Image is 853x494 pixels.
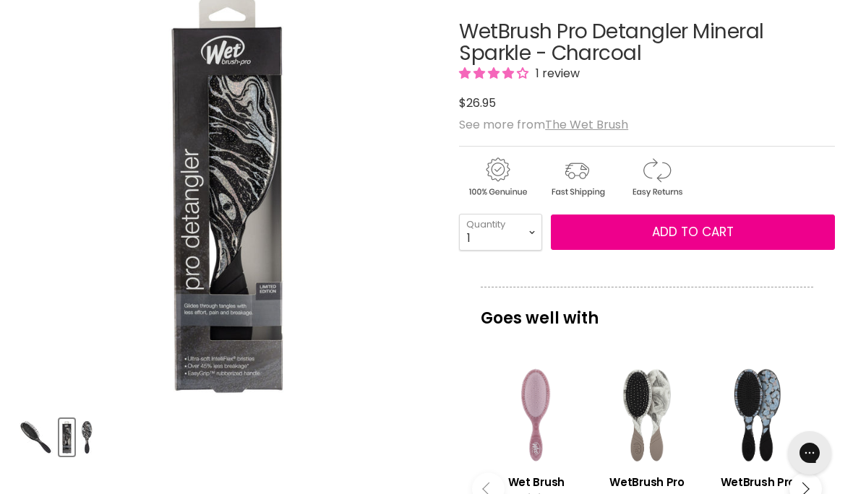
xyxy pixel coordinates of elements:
img: WetBrush Pro Detangler Mineral Sparkle - Charcoal [80,420,93,454]
img: returns.gif [618,155,695,199]
img: WetBrush Pro Detangler Mineral Sparkle - Charcoal [20,420,53,454]
img: WetBrush Pro Detangler Mineral Sparkle - Charcoal [61,420,73,454]
button: WetBrush Pro Detangler Mineral Sparkle - Charcoal [59,419,74,456]
p: Goes well with [481,287,813,334]
span: $26.95 [459,95,496,111]
span: 1 review [531,65,580,82]
img: shipping.gif [539,155,615,199]
select: Quantity [459,214,542,250]
button: WetBrush Pro Detangler Mineral Sparkle - Charcoal [18,419,55,456]
span: See more from [459,116,628,133]
div: Product thumbnails [16,415,441,456]
iframe: Gorgias live chat messenger [781,426,839,480]
button: WetBrush Pro Detangler Mineral Sparkle - Charcoal [79,419,95,456]
img: genuine.gif [459,155,536,199]
button: Add to cart [551,214,835,251]
h1: WetBrush Pro Detangler Mineral Sparkle - Charcoal [459,21,835,66]
a: The Wet Brush [545,116,628,133]
span: 4.00 stars [459,65,531,82]
span: Add to cart [652,223,734,240]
